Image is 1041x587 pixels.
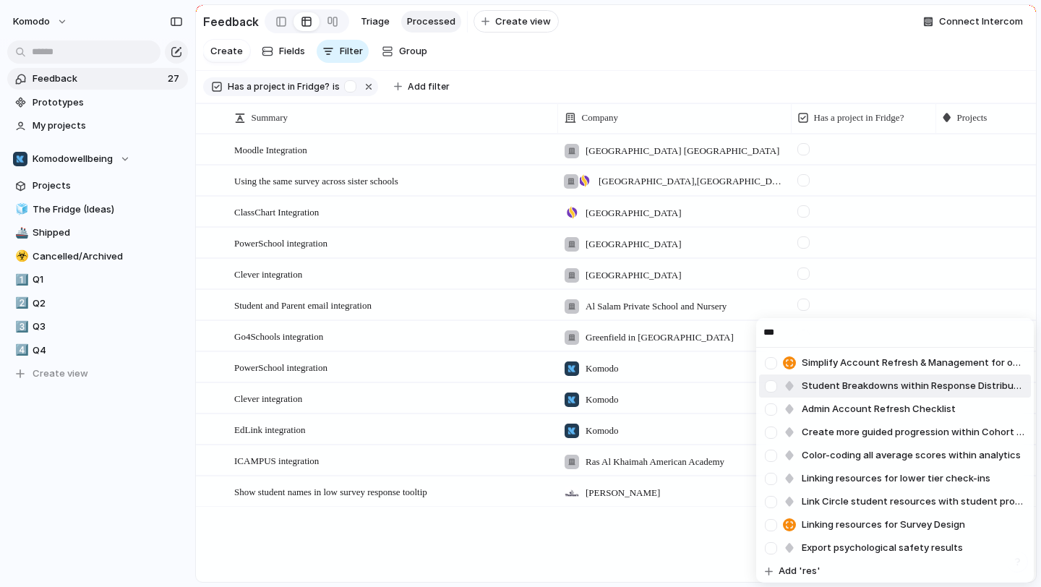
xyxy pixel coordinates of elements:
[802,494,1025,509] span: Link Circle student resources with student profiles
[802,518,965,532] span: Linking resources for Survey Design
[802,448,1021,463] span: Color-coding all average scores within analytics
[802,425,1025,440] span: Create more guided progression within Cohort Analytics
[802,402,956,416] span: Admin Account Refresh Checklist
[802,541,963,555] span: Export psychological safety results
[802,356,1025,370] span: Simplify Account Refresh & Management for our Users
[779,564,821,578] span: Add 'res'
[802,379,1025,393] span: Student Breakdowns within Response Distribution Graphs
[802,471,990,486] span: Linking resources for lower tier check-ins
